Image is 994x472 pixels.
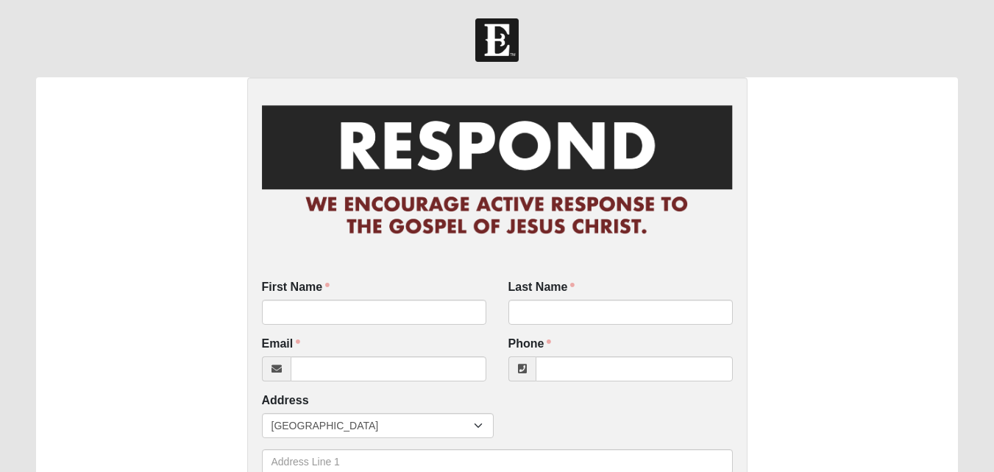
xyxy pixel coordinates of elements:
[262,92,733,250] img: RespondCardHeader.png
[508,279,575,296] label: Last Name
[262,279,330,296] label: First Name
[262,392,309,409] label: Address
[508,336,552,353] label: Phone
[475,18,519,62] img: Church of Eleven22 Logo
[262,336,301,353] label: Email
